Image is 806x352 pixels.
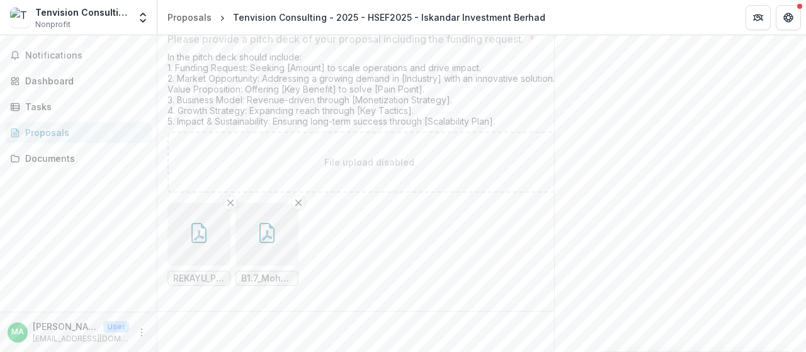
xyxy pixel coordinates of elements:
[25,152,142,165] div: Documents
[5,122,152,143] a: Proposals
[162,8,217,26] a: Proposals
[162,8,550,26] nav: breadcrumb
[5,96,152,117] a: Tasks
[241,273,293,284] span: B1.7_Mohd [PERSON_NAME] (2) (3).pdf
[11,328,24,336] div: Mohd Faizal Bin Ayob
[746,5,771,30] button: Partners
[167,11,212,24] div: Proposals
[223,195,238,210] button: Remove File
[25,100,142,113] div: Tasks
[10,8,30,28] img: Tenvision Consulting
[134,325,149,340] button: More
[5,148,152,169] a: Documents
[167,203,230,286] div: Remove FileREKAYU_Pitch_Deck (1).pdf
[25,126,142,139] div: Proposals
[236,203,298,286] div: Remove FileB1.7_Mohd [PERSON_NAME] (2) (3).pdf
[291,195,306,210] button: Remove File
[33,320,98,333] p: [PERSON_NAME]
[5,71,152,91] a: Dashboard
[233,11,545,24] div: Tenvision Consulting - 2025 - HSEF2025 - Iskandar Investment Berhad
[776,5,801,30] button: Get Help
[35,19,71,30] span: Nonprofit
[103,321,129,332] p: User
[33,333,129,344] p: [EMAIL_ADDRESS][DOMAIN_NAME]
[167,52,570,132] div: In the pitch deck should include: 1. Funding Request: Seeking [Amount] to scale operations and dr...
[5,45,152,65] button: Notifications
[173,273,225,284] span: REKAYU_Pitch_Deck (1).pdf
[167,31,524,47] p: Please provide a pitch deck of your proposal including the funding request.
[25,74,142,88] div: Dashboard
[35,6,129,19] div: Tenvision Consulting
[25,50,147,61] span: Notifications
[324,156,414,169] p: File upload disabled
[134,5,152,30] button: Open entity switcher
